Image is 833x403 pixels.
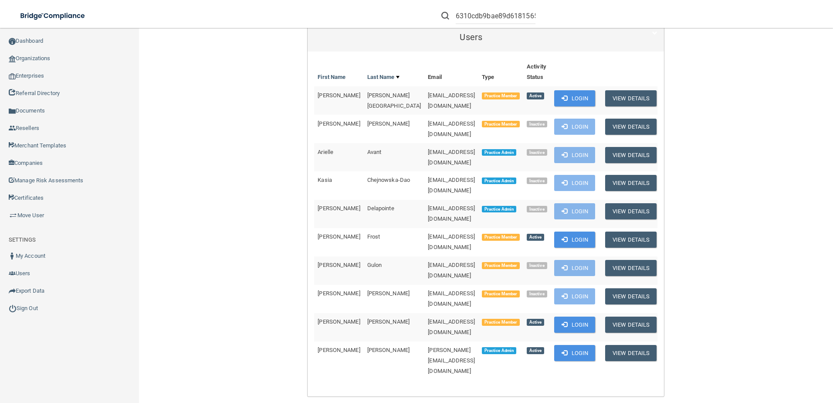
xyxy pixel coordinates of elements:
[318,318,360,325] span: [PERSON_NAME]
[605,260,657,276] button: View Details
[554,90,596,106] button: Login
[9,38,16,45] img: ic_dashboard_dark.d01f4a41.png
[318,205,360,212] span: [PERSON_NAME]
[482,290,520,297] span: Practice Member
[523,58,551,86] th: Activity Status
[428,347,475,374] span: [PERSON_NAME][EMAIL_ADDRESS][DOMAIN_NAME]
[527,319,544,326] span: Active
[527,178,547,184] span: Inactive
[367,92,421,109] span: [PERSON_NAME] [GEOGRAPHIC_DATA]
[318,347,360,353] span: [PERSON_NAME]
[554,345,596,361] button: Login
[428,318,475,335] span: [EMAIL_ADDRESS][DOMAIN_NAME]
[367,290,410,297] span: [PERSON_NAME]
[482,149,516,156] span: Practice Admin
[482,92,520,99] span: Practice Member
[428,290,475,307] span: [EMAIL_ADDRESS][DOMAIN_NAME]
[9,55,16,62] img: organization-icon.f8decf85.png
[318,149,333,155] span: Arielle
[554,175,596,191] button: Login
[367,72,400,82] a: Last Name
[605,147,657,163] button: View Details
[605,232,657,248] button: View Details
[482,178,516,184] span: Practice Admin
[527,121,547,128] span: Inactive
[318,72,345,82] a: First Name
[527,347,544,354] span: Active
[367,177,410,183] span: Chejnowska-Dao
[605,175,657,191] button: View Details
[318,262,360,268] span: [PERSON_NAME]
[367,233,380,240] span: Frost
[554,119,596,135] button: Login
[527,290,547,297] span: Inactive
[428,149,475,166] span: [EMAIL_ADDRESS][DOMAIN_NAME]
[554,260,596,276] button: Login
[367,205,394,212] span: Delapointe
[527,92,544,99] span: Active
[424,58,478,86] th: Email
[428,205,475,222] span: [EMAIL_ADDRESS][DOMAIN_NAME]
[554,232,596,248] button: Login
[605,345,657,361] button: View Details
[9,125,16,132] img: ic_reseller.de258add.png
[367,149,382,155] span: Avant
[318,290,360,297] span: [PERSON_NAME]
[456,8,535,24] input: Search
[367,262,382,268] span: Gulon
[9,270,16,277] img: icon-users.e205127d.png
[318,92,360,99] span: [PERSON_NAME]
[367,347,410,353] span: [PERSON_NAME]
[318,120,360,127] span: [PERSON_NAME]
[482,319,520,326] span: Practice Member
[13,7,93,25] img: bridge_compliance_login_screen.278c3ca4.svg
[9,287,16,294] img: icon-export.b9366987.png
[605,90,657,106] button: View Details
[482,206,516,213] span: Practice Admin
[367,120,410,127] span: [PERSON_NAME]
[554,203,596,219] button: Login
[367,318,410,325] span: [PERSON_NAME]
[9,73,16,79] img: enterprise.0d942306.png
[527,262,547,269] span: Inactive
[9,304,17,312] img: ic_power_dark.7ecde6b1.png
[478,58,523,86] th: Type
[428,177,475,194] span: [EMAIL_ADDRESS][DOMAIN_NAME]
[482,234,520,241] span: Practice Member
[605,119,657,135] button: View Details
[605,288,657,304] button: View Details
[9,211,17,220] img: briefcase.64adab9b.png
[314,27,657,47] a: Users
[527,234,544,241] span: Active
[318,233,360,240] span: [PERSON_NAME]
[482,121,520,128] span: Practice Member
[9,108,16,115] img: icon-documents.8dae5593.png
[441,12,449,20] img: ic-search.3b580494.png
[314,32,628,42] h5: Users
[428,92,475,109] span: [EMAIL_ADDRESS][DOMAIN_NAME]
[9,235,36,245] label: SETTINGS
[554,147,596,163] button: Login
[482,262,520,269] span: Practice Member
[527,206,547,213] span: Inactive
[482,347,516,354] span: Practice Admin
[428,262,475,279] span: [EMAIL_ADDRESS][DOMAIN_NAME]
[428,233,475,250] span: [EMAIL_ADDRESS][DOMAIN_NAME]
[554,317,596,333] button: Login
[428,120,475,137] span: [EMAIL_ADDRESS][DOMAIN_NAME]
[527,149,547,156] span: Inactive
[9,253,16,260] img: ic_user_dark.df1a06c3.png
[318,177,332,183] span: Kasia
[605,203,657,219] button: View Details
[554,288,596,304] button: Login
[605,317,657,333] button: View Details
